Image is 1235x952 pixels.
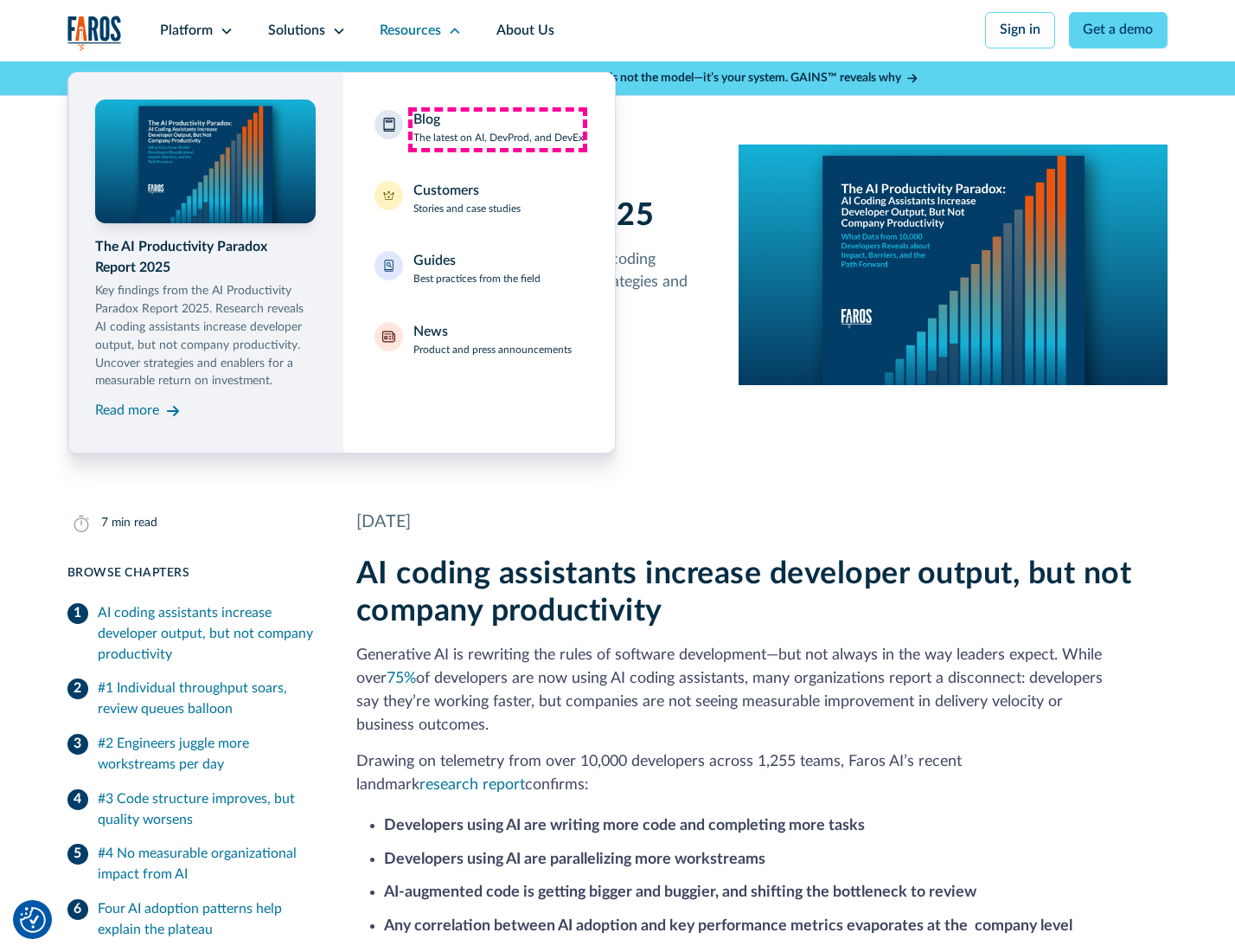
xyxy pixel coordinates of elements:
[95,237,316,279] div: The AI Productivity Paradox Report 2025
[67,837,315,892] a: #4 No measurable organizational impact from AI
[413,322,448,343] div: News
[356,750,1168,797] p: Drawing on telemetry from over 10,000 developers across 1,255 teams, Faros AI’s recent landmark c...
[413,272,541,287] p: Best practices from the field
[67,16,123,51] a: home
[112,514,157,532] div: min read
[384,818,865,833] strong: Developers using AI are writing more code and completing more tasks
[160,21,213,42] div: Platform
[67,564,315,582] div: Browse Chapters
[384,918,1072,933] strong: Any correlation between AI adoption and key performance metrics evaporates at the company level
[98,734,315,775] div: #2 Engineers juggle more workstreams per day
[364,170,595,228] a: CustomersStories and case studies
[413,181,479,202] div: Customers
[356,644,1168,737] p: Generative AI is rewriting the rules of software development—but not always in the way leaders ex...
[95,401,159,421] div: Read more
[1069,12,1168,48] a: Get a demo
[67,16,123,51] img: Logo of the analytics and reporting company Faros.
[364,241,595,298] a: GuidesBest practices from the field
[67,727,315,782] a: #2 Engineers juggle more workstreams per day
[67,672,315,727] a: #1 Individual throughput soars, review queues balloon
[67,596,315,672] a: AI coding assistants increase developer output, but not company productivity
[985,12,1055,48] a: Sign in
[20,907,46,933] button: Cookie Settings
[384,852,765,866] strong: Developers using AI are parallelizing more workstreams
[419,777,525,792] a: research report
[95,100,316,425] a: The AI Productivity Paradox Report 2025Key findings from the AI Productivity Paradox Report 2025....
[364,100,595,157] a: BlogThe latest on AI, DevProd, and DevEx
[20,907,46,933] img: Revisit consent button
[98,603,315,666] div: AI coding assistants increase developer output, but not company productivity
[98,899,315,941] div: Four AI adoption patterns help explain the plateau
[413,131,584,146] p: The latest on AI, DevProd, and DevEx
[101,514,108,532] div: 7
[413,343,572,358] p: Product and press announcements
[380,21,441,42] div: Resources
[67,892,315,948] a: Four AI adoption patterns help explain the plateau
[413,251,456,272] div: Guides
[98,679,315,720] div: #1 Individual throughput soars, review queues balloon
[95,282,316,390] p: Key findings from the AI Productivity Paradox Report 2025. Research reveals AI coding assistants ...
[98,789,315,831] div: #3 Code structure improves, but quality worsens
[384,884,976,899] strong: AI-augmented code is getting bigger and buggier, and shifting the bottleneck to review
[387,671,416,685] a: 75%
[413,110,440,131] div: Blog
[67,61,1168,453] nav: Resources
[413,202,521,217] p: Stories and case studies
[268,21,325,42] div: Solutions
[98,844,315,885] div: #4 No measurable organizational impact from AI
[356,510,1168,536] div: [DATE]
[356,556,1168,630] h2: AI coding assistants increase developer output, but not company productivity
[364,312,595,369] a: NewsProduct and press announcements
[67,782,315,838] a: #3 Code structure improves, but quality worsens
